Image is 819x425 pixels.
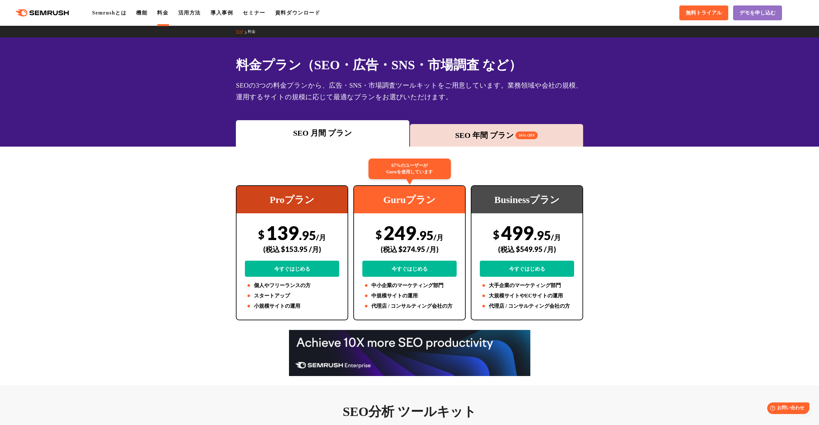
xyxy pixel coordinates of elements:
span: $ [258,228,265,241]
a: 機能 [136,10,147,15]
li: 個人やフリーランスの方 [245,282,339,289]
span: /月 [551,233,561,242]
div: SEO 年間 プラン [413,130,580,141]
li: 代理店 / コンサルティング会社の方 [480,302,574,310]
div: 67%のユーザーが Guruを使用しています [368,159,451,179]
div: SEOの3つの料金プランから、広告・SNS・市場調査ツールキットをご用意しています。業務領域や会社の規模、運用するサイトの規模に応じて最適なプランをお選びいただけます。 [236,80,583,103]
span: 16% OFF [516,131,538,139]
h3: SEO分析 ツールキット [236,404,583,420]
a: 料金 [157,10,168,15]
span: デモを申し込む [740,10,776,16]
span: $ [493,228,499,241]
div: SEO 月間 プラン [239,127,406,139]
div: (税込 $274.95 /月) [362,238,457,261]
a: 無料トライアル [679,5,728,20]
a: Semrushとは [92,10,126,15]
li: 代理店 / コンサルティング会社の方 [362,302,457,310]
a: 料金 [248,29,260,34]
span: 無料トライアル [686,10,722,16]
li: 大手企業のマーケティング部門 [480,282,574,289]
span: .95 [416,228,433,243]
div: (税込 $153.95 /月) [245,238,339,261]
a: 導入事例 [210,10,233,15]
span: $ [376,228,382,241]
a: 今すぐはじめる [362,261,457,277]
a: TOP [236,29,248,34]
span: /月 [433,233,443,242]
div: Proプラン [237,186,348,213]
a: 活用方法 [178,10,201,15]
a: デモを申し込む [733,5,782,20]
span: /月 [316,233,326,242]
div: 139 [245,221,339,277]
a: セミナー [243,10,265,15]
span: .95 [299,228,316,243]
iframe: Help widget launcher [762,400,812,418]
div: (税込 $549.95 /月) [480,238,574,261]
li: 小規模サイトの運用 [245,302,339,310]
div: 499 [480,221,574,277]
li: 大規模サイトやECサイトの運用 [480,292,574,300]
div: Guruプラン [354,186,465,213]
a: 資料ダウンロード [275,10,321,15]
a: 今すぐはじめる [480,261,574,277]
li: 中小企業のマーケティング部門 [362,282,457,289]
div: 249 [362,221,457,277]
span: .95 [534,228,551,243]
li: 中規模サイトの運用 [362,292,457,300]
div: Businessプラン [471,186,582,213]
a: 今すぐはじめる [245,261,339,277]
li: スタートアップ [245,292,339,300]
h1: 料金プラン（SEO・広告・SNS・市場調査 など） [236,55,583,74]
